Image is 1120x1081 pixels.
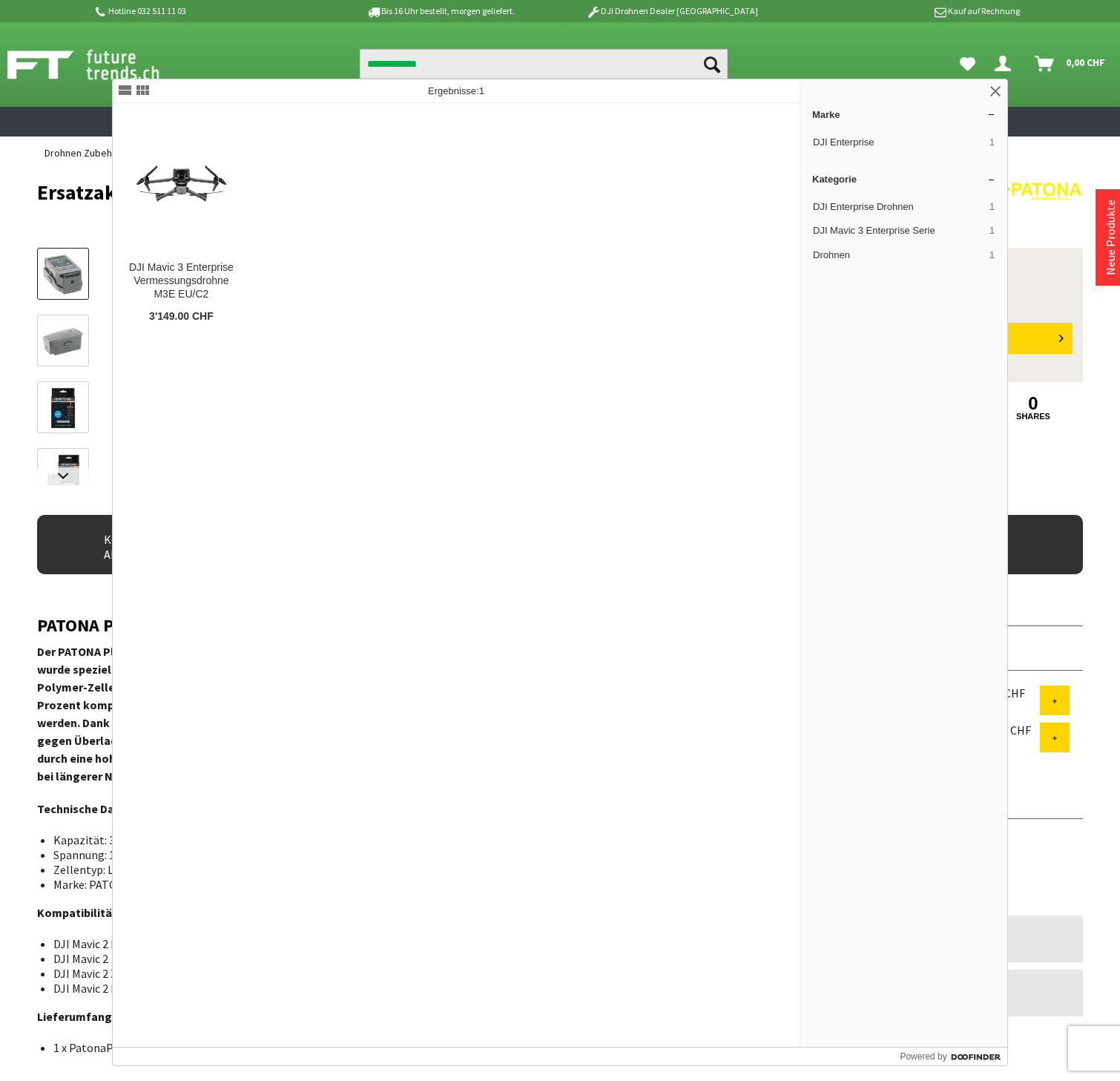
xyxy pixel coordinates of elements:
[53,862,632,877] li: Zellentyp: Li-Polymer
[37,1009,112,1024] strong: Lieferumfang
[42,253,85,295] img: Vorschau: Ersatzakku für DJI Mavic 2 Serie
[74,526,296,563] div: Kostenloser Versand ab CHF 150
[813,249,984,262] span: Drohnen
[985,395,1081,412] a: 0
[1103,200,1118,275] a: Neue Produkte
[952,49,983,79] a: Meine Favoriten
[125,261,238,301] div: DJI Mavic 3 Enterprise Vermessungsdrohne M3E EU/C2
[37,905,117,920] strong: Kompatibilität
[53,981,632,996] li: DJI Mavic 2 Enterprise
[53,936,632,951] li: DJI Mavic 2 Pro
[53,832,632,847] li: Kapazität: 3600mAh / 63.36Wh
[989,200,995,214] span: 1
[900,1050,946,1063] span: Powered by
[45,146,122,160] span: Drohnen Zubehör
[106,1040,251,1055] span: Platinum Battery für Mavic 2
[324,2,556,20] p: Bis 16 Uhr bestellt, morgen geliefert.
[37,801,133,816] strong: Technische Daten
[1029,49,1113,79] a: Warenkorb
[994,181,1083,201] img: Patona
[53,951,632,966] li: DJI Mavic 2
[37,137,129,169] a: Drohnen Zubehör
[149,310,214,323] span: 3'149.00 CHF
[360,49,728,79] input: Produkt, Marke, Kategorie, EAN, Artikelnummer…
[800,103,1007,126] a: Marke
[479,85,484,96] span: 1
[428,85,484,96] span: Ergebnisse:
[37,181,874,203] h1: Ersatzakku für DJI Mavic 2 Serie
[985,412,1081,421] a: shares
[53,847,632,862] li: Spannung: 17.6 V
[989,224,995,237] span: 1
[556,2,788,20] p: DJI Drohnen Dealer [GEOGRAPHIC_DATA]
[788,2,1019,20] p: Kauf auf Rechnung
[53,877,632,892] li: Marke: PATONA
[1066,50,1105,74] span: 0,00 CHF
[989,249,995,262] span: 1
[813,136,984,149] span: DJI Enterprise
[125,151,238,214] img: DJI Mavic 3 Enterprise Vermessungsdrohne M3E EU/C2
[813,200,984,214] span: DJI Enterprise Drohnen
[696,49,728,79] button: Suchen
[800,168,1007,191] a: Kategorie
[113,104,250,335] a: DJI Mavic 3 Enterprise Vermessungsdrohne M3E EU/C2 DJI Mavic 3 Enterprise Vermessungsdrohne M3E E...
[813,224,984,237] span: DJI Mavic 3 Enterprise Serie
[53,966,632,981] li: DJI Mavic 2 Zoom
[7,46,192,83] img: Shop Futuretrends - zur Startseite wechseln
[989,136,995,149] span: 1
[37,616,644,635] h2: PATONA Platinum Akku für DJI Mavic 2 DJI Mavic 2 Pro DJI Mavic Zoom 2
[900,1048,1007,1065] a: Powered by
[989,49,1023,79] a: Hi, Serdar - Dein Konto
[53,1040,632,1055] li: 1 x Patona
[93,2,324,20] p: Hotline 032 511 11 03
[37,644,640,783] strong: Der PATONA Platinum Akku für DJI Mavic 2, Pro, Zoom und Enterprise ersetzt den Akkutyp CP.MA.0000...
